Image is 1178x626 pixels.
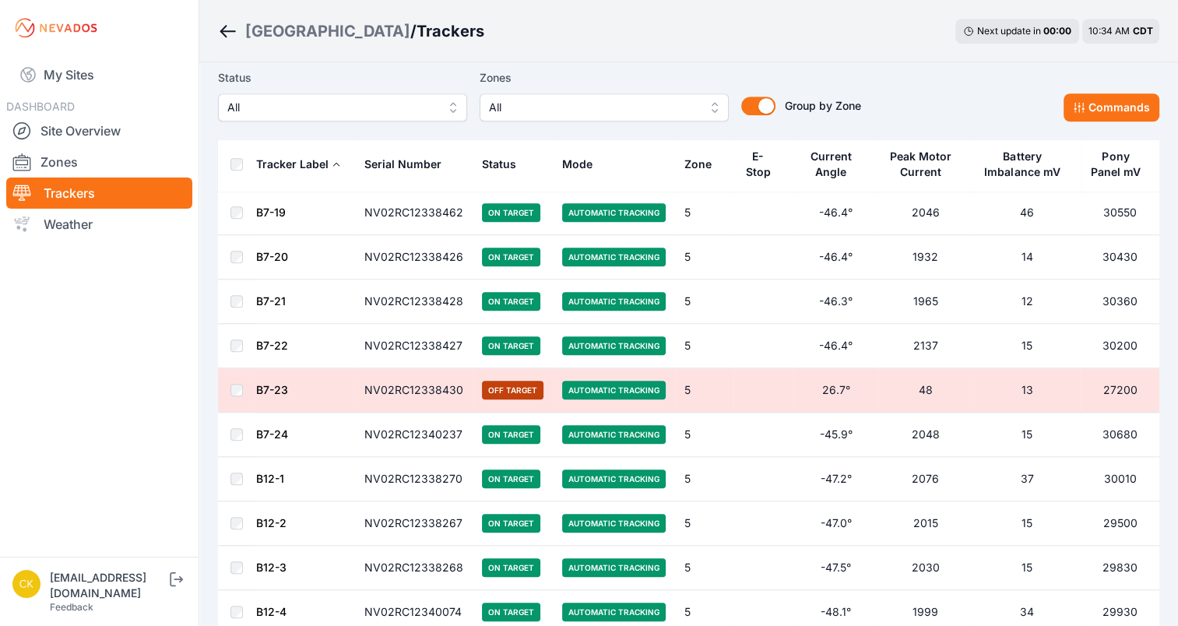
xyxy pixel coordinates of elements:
div: Current Angle [803,149,859,180]
a: [GEOGRAPHIC_DATA] [245,20,410,42]
td: NV02RC12338428 [355,280,473,324]
td: -46.3° [793,280,877,324]
td: -45.9° [793,413,877,457]
span: Automatic Tracking [562,381,666,399]
td: 1932 [878,235,973,280]
span: CDT [1133,25,1153,37]
button: Peak Motor Current [888,138,964,191]
div: Battery Imbalance mV [983,149,1062,180]
td: 5 [675,235,733,280]
button: Zone [684,146,724,183]
a: B12-2 [256,516,287,529]
button: All [480,93,729,121]
td: 15 [973,501,1081,546]
button: Pony Panel mV [1090,138,1150,191]
a: B12-3 [256,561,287,574]
span: DASHBOARD [6,100,75,113]
span: / [410,20,417,42]
td: -46.4° [793,235,877,280]
td: NV02RC12338427 [355,324,473,368]
td: 5 [675,501,733,546]
td: 46 [973,191,1081,235]
td: 5 [675,546,733,590]
span: Automatic Tracking [562,469,666,488]
td: -47.0° [793,501,877,546]
td: 12 [973,280,1081,324]
a: Trackers [6,178,192,209]
td: 26.7° [793,368,877,413]
a: B7-21 [256,294,286,308]
span: Automatic Tracking [562,603,666,621]
td: NV02RC12338462 [355,191,473,235]
nav: Breadcrumb [218,11,484,51]
td: NV02RC12338270 [355,457,473,501]
a: B7-24 [256,427,288,441]
div: Zone [684,156,712,172]
span: Automatic Tracking [562,292,666,311]
span: Off Target [482,381,543,399]
td: 5 [675,280,733,324]
td: 15 [973,324,1081,368]
td: 5 [675,191,733,235]
a: Site Overview [6,115,192,146]
span: On Target [482,336,540,355]
button: All [218,93,467,121]
td: 27200 [1081,368,1159,413]
a: B7-19 [256,206,286,219]
span: Automatic Tracking [562,558,666,577]
button: Battery Imbalance mV [983,138,1072,191]
div: Peak Motor Current [888,149,955,180]
button: Current Angle [803,138,868,191]
span: On Target [482,558,540,577]
a: B7-22 [256,339,288,352]
span: On Target [482,425,540,444]
span: On Target [482,469,540,488]
td: NV02RC12338426 [355,235,473,280]
a: B7-20 [256,250,288,263]
button: Mode [562,146,605,183]
button: Serial Number [364,146,454,183]
span: Automatic Tracking [562,248,666,266]
td: 14 [973,235,1081,280]
div: 00 : 00 [1043,25,1071,37]
td: -47.5° [793,546,877,590]
td: 5 [675,368,733,413]
td: 2048 [878,413,973,457]
span: All [227,98,436,117]
td: 15 [973,413,1081,457]
span: On Target [482,514,540,533]
td: NV02RC12338268 [355,546,473,590]
td: 37 [973,457,1081,501]
td: 1965 [878,280,973,324]
span: Automatic Tracking [562,514,666,533]
img: Nevados [12,16,100,40]
td: 2015 [878,501,973,546]
a: Zones [6,146,192,178]
div: [EMAIL_ADDRESS][DOMAIN_NAME] [50,570,167,601]
td: 5 [675,457,733,501]
label: Zones [480,69,729,87]
div: Mode [562,156,593,172]
a: My Sites [6,56,192,93]
h3: Trackers [417,20,484,42]
td: NV02RC12338267 [355,501,473,546]
td: -46.4° [793,324,877,368]
td: 48 [878,368,973,413]
td: NV02RC12338430 [355,368,473,413]
div: Status [482,156,516,172]
td: NV02RC12340237 [355,413,473,457]
div: E-Stop [743,149,773,180]
button: Commands [1064,93,1159,121]
td: 30010 [1081,457,1159,501]
span: On Target [482,292,540,311]
span: 10:34 AM [1088,25,1130,37]
span: Automatic Tracking [562,425,666,444]
div: Tracker Label [256,156,329,172]
span: Automatic Tracking [562,336,666,355]
td: 29830 [1081,546,1159,590]
td: -47.2° [793,457,877,501]
td: 2076 [878,457,973,501]
span: Next update in [977,25,1041,37]
td: 30680 [1081,413,1159,457]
